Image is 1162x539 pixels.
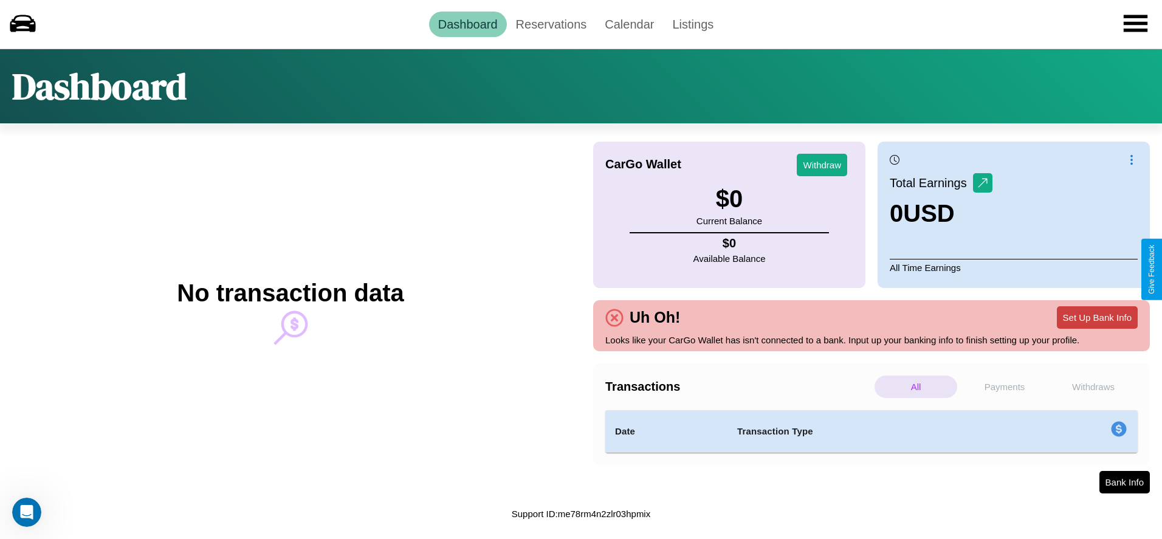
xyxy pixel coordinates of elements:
[693,250,766,267] p: Available Balance
[797,154,847,176] button: Withdraw
[1147,245,1156,294] div: Give Feedback
[693,236,766,250] h4: $ 0
[1052,376,1135,398] p: Withdraws
[615,424,718,439] h4: Date
[663,12,723,37] a: Listings
[890,172,973,194] p: Total Earnings
[605,410,1138,453] table: simple table
[605,380,871,394] h4: Transactions
[1057,306,1138,329] button: Set Up Bank Info
[512,506,650,522] p: Support ID: me78rm4n2zlr03hpmix
[12,61,187,111] h1: Dashboard
[875,376,957,398] p: All
[624,309,686,326] h4: Uh Oh!
[507,12,596,37] a: Reservations
[696,185,762,213] h3: $ 0
[12,498,41,527] iframe: Intercom live chat
[1099,471,1150,493] button: Bank Info
[605,332,1138,348] p: Looks like your CarGo Wallet has isn't connected to a bank. Input up your banking info to finish ...
[605,157,681,171] h4: CarGo Wallet
[696,213,762,229] p: Current Balance
[963,376,1046,398] p: Payments
[429,12,507,37] a: Dashboard
[177,280,404,307] h2: No transaction data
[737,424,1012,439] h4: Transaction Type
[890,259,1138,276] p: All Time Earnings
[890,200,992,227] h3: 0 USD
[596,12,663,37] a: Calendar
